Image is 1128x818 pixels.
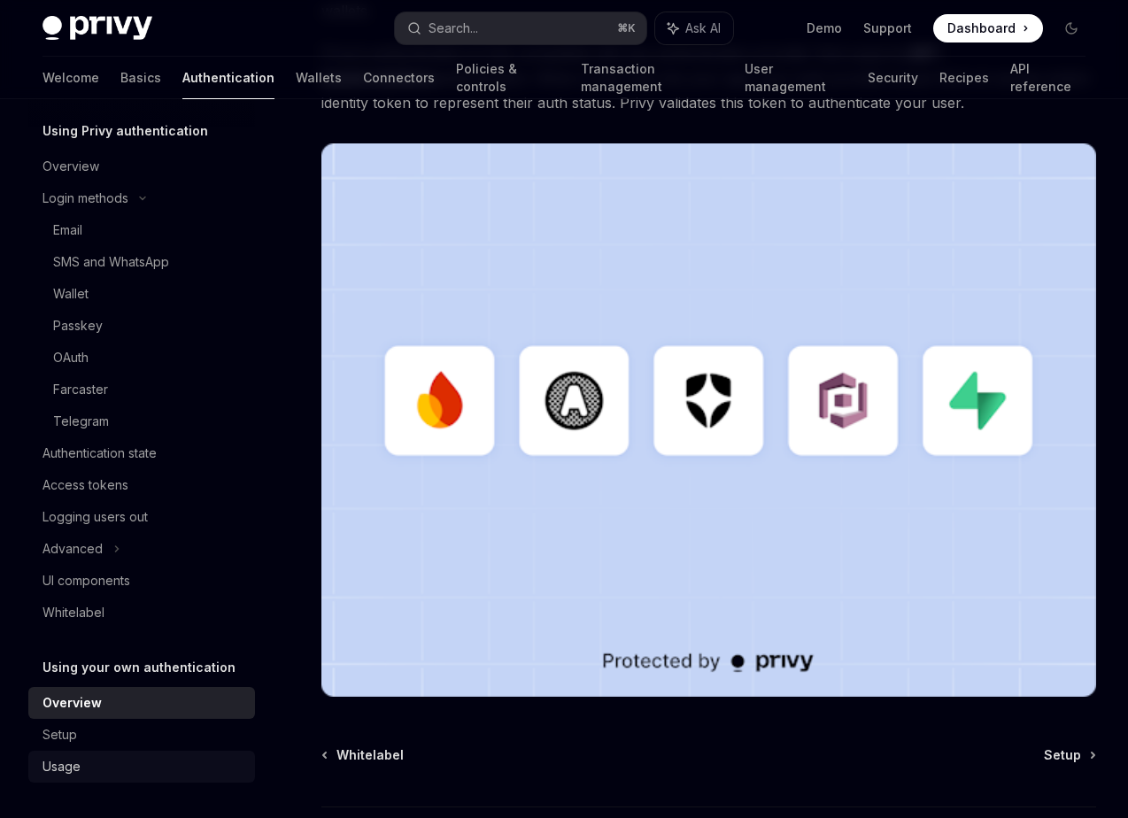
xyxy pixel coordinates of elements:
[28,214,255,246] a: Email
[42,538,103,559] div: Advanced
[868,57,918,99] a: Security
[42,570,130,591] div: UI components
[939,57,989,99] a: Recipes
[28,437,255,469] a: Authentication state
[42,692,102,714] div: Overview
[28,597,255,629] a: Whitelabel
[28,565,255,597] a: UI components
[28,278,255,310] a: Wallet
[863,19,912,37] a: Support
[42,188,128,209] div: Login methods
[395,12,646,44] button: Search...⌘K
[947,19,1016,37] span: Dashboard
[42,156,99,177] div: Overview
[321,143,1096,697] img: JWT-based auth splash
[42,16,152,41] img: dark logo
[28,374,255,405] a: Farcaster
[53,220,82,241] div: Email
[53,315,103,336] div: Passkey
[1044,746,1081,764] span: Setup
[42,602,104,623] div: Whitelabel
[745,57,846,99] a: User management
[42,120,208,142] h5: Using Privy authentication
[53,379,108,400] div: Farcaster
[581,57,723,99] a: Transaction management
[28,342,255,374] a: OAuth
[1044,746,1094,764] a: Setup
[42,506,148,528] div: Logging users out
[53,347,89,368] div: OAuth
[28,687,255,719] a: Overview
[456,57,560,99] a: Policies & controls
[120,57,161,99] a: Basics
[28,469,255,501] a: Access tokens
[28,310,255,342] a: Passkey
[42,724,77,745] div: Setup
[1057,14,1086,42] button: Toggle dark mode
[296,57,342,99] a: Wallets
[42,475,128,496] div: Access tokens
[53,251,169,273] div: SMS and WhatsApp
[28,150,255,182] a: Overview
[42,657,236,678] h5: Using your own authentication
[336,746,404,764] span: Whitelabel
[42,57,99,99] a: Welcome
[685,19,721,37] span: Ask AI
[655,12,733,44] button: Ask AI
[28,751,255,783] a: Usage
[323,746,404,764] a: Whitelabel
[617,21,636,35] span: ⌘ K
[42,443,157,464] div: Authentication state
[42,756,81,777] div: Usage
[807,19,842,37] a: Demo
[53,283,89,305] div: Wallet
[53,411,109,432] div: Telegram
[28,719,255,751] a: Setup
[182,57,274,99] a: Authentication
[933,14,1043,42] a: Dashboard
[429,18,478,39] div: Search...
[28,246,255,278] a: SMS and WhatsApp
[28,501,255,533] a: Logging users out
[1010,57,1086,99] a: API reference
[363,57,435,99] a: Connectors
[28,405,255,437] a: Telegram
